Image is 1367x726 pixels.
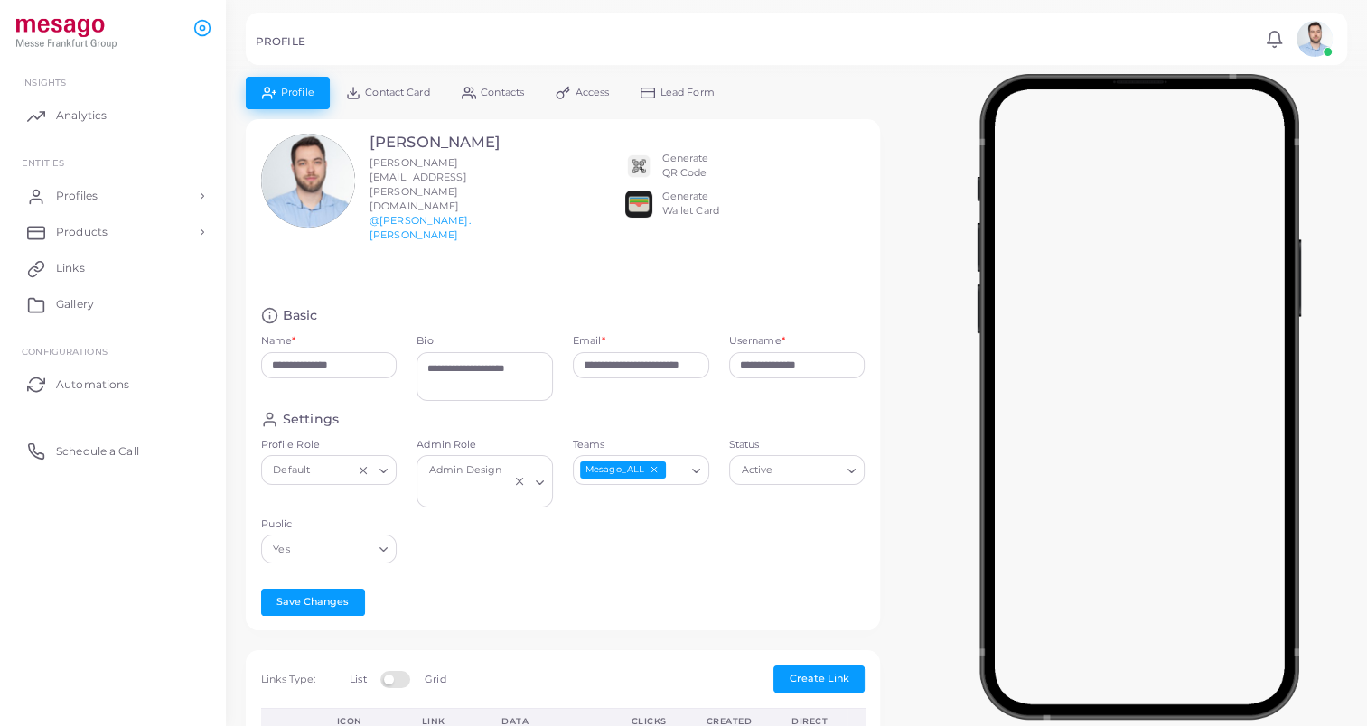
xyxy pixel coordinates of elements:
a: Links [14,250,212,286]
a: Schedule a Call [14,433,212,469]
span: Lead Form [660,88,715,98]
button: Create Link [773,665,865,693]
span: Links [56,260,85,276]
span: Admin Design [426,461,504,479]
div: Search for option [417,455,553,507]
div: Search for option [261,455,398,484]
label: List [350,673,366,687]
button: Save Changes [261,589,365,616]
span: Contact Card [365,88,429,98]
span: [PERSON_NAME][EMAIL_ADDRESS][PERSON_NAME][DOMAIN_NAME] [370,156,467,212]
div: Generate QR Code [662,152,709,181]
span: Analytics [56,107,107,124]
button: Deselect Mesago_ALL [648,463,660,476]
label: Teams [573,438,709,452]
span: Mesago_ALL [580,461,666,479]
a: Products [14,214,212,250]
label: Grid [425,673,445,687]
a: Analytics [14,98,212,134]
a: Gallery [14,286,212,322]
span: Links Type: [261,673,315,685]
span: Profile [281,88,314,98]
div: Search for option [729,455,866,484]
span: Automations [56,377,129,393]
a: Profiles [14,178,212,214]
a: @[PERSON_NAME].[PERSON_NAME] [370,214,471,241]
span: Schedule a Call [56,443,139,460]
img: logo [16,17,117,51]
span: Yes [271,540,293,559]
button: Clear Selected [513,474,526,489]
span: Default [271,461,313,480]
label: Status [729,438,866,452]
label: Public [261,517,398,532]
span: INSIGHTS [22,77,66,88]
img: avatar [1297,21,1333,57]
span: Products [56,224,108,240]
span: Access [576,88,610,98]
span: ENTITIES [22,157,64,168]
a: Automations [14,366,212,402]
label: Name [261,334,296,349]
h5: PROFILE [256,35,305,48]
input: Search for option [668,461,685,480]
img: qr2.png [625,153,652,180]
label: Username [729,334,785,349]
span: Active [739,461,775,480]
label: Admin Role [417,438,553,452]
img: apple-wallet.png [625,191,652,218]
span: Configurations [22,346,108,357]
div: Search for option [261,535,398,563]
span: Gallery [56,296,94,312]
input: Search for option [294,539,372,559]
input: Search for option [314,461,352,480]
a: avatar [1291,21,1337,57]
button: Clear Selected [357,463,370,478]
label: Profile Role [261,438,398,452]
div: Generate Wallet Card [662,190,719,219]
input: Search for option [425,483,509,503]
span: Profiles [56,188,98,204]
input: Search for option [777,461,841,480]
h4: Basic [283,307,318,324]
div: Search for option [573,455,709,484]
img: phone-mock.b55596b7.png [977,74,1301,720]
label: Email [573,334,605,349]
span: Contacts [481,88,524,98]
h3: [PERSON_NAME] [370,134,501,152]
span: Create Link [790,672,849,684]
h4: Settings [283,411,339,428]
label: Bio [417,334,553,349]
